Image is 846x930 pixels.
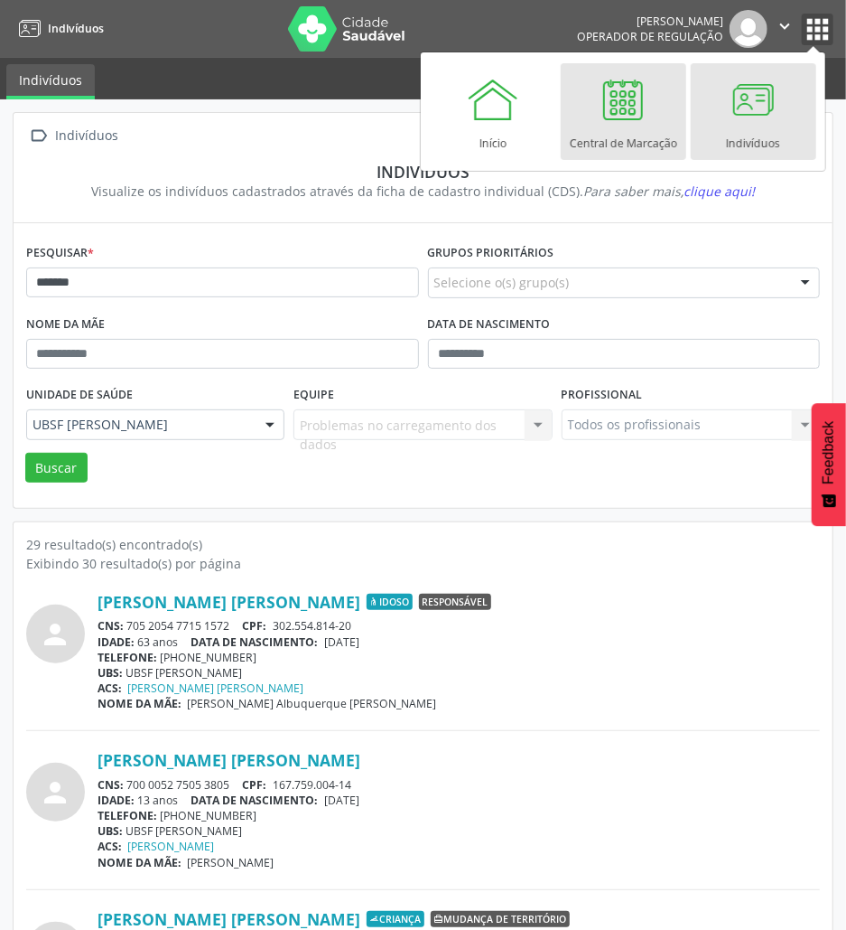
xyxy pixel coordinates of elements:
[98,823,820,839] div: UBSF [PERSON_NAME]
[98,665,123,681] span: UBS:
[191,634,319,650] span: DATA DE NASCIMENTO:
[812,403,846,526] button: Feedback - Mostrar pesquisa
[562,381,643,409] label: Profissional
[26,311,105,339] label: Nome da mãe
[775,16,795,36] i: 
[98,696,181,711] span: NOME DA MÃE:
[128,839,215,854] a: [PERSON_NAME]
[367,911,424,927] span: Criança
[434,273,570,292] span: Selecione o(s) grupo(s)
[98,823,123,839] span: UBS:
[428,311,551,339] label: Data de nascimento
[431,63,556,160] a: Início
[39,162,807,182] div: Indivíduos
[39,182,807,201] div: Visualize os indivíduos cadastrados através da ficha de cadastro individual (CDS).
[431,911,570,927] span: Mudança de território
[26,123,52,149] i: 
[6,64,95,99] a: Indivíduos
[577,29,723,44] span: Operador de regulação
[98,750,360,770] a: [PERSON_NAME] [PERSON_NAME]
[691,63,816,160] a: Indivíduos
[128,681,304,696] a: [PERSON_NAME] [PERSON_NAME]
[52,123,122,149] div: Indivíduos
[26,554,820,573] div: Exibindo 30 resultado(s) por página
[98,650,820,665] div: [PHONE_NUMBER]
[191,793,319,808] span: DATA DE NASCIMENTO:
[428,240,554,268] label: Grupos prioritários
[293,381,334,409] label: Equipe
[188,855,274,870] span: [PERSON_NAME]
[821,421,837,484] span: Feedback
[243,777,267,793] span: CPF:
[98,650,157,665] span: TELEFONE:
[13,14,104,43] a: Indivíduos
[577,14,723,29] div: [PERSON_NAME]
[98,808,820,823] div: [PHONE_NUMBER]
[98,634,820,650] div: 63 anos
[583,183,755,200] i: Para saber mais,
[243,618,267,634] span: CPF:
[40,618,72,651] i: person
[98,592,360,612] a: [PERSON_NAME] [PERSON_NAME]
[188,696,437,711] span: [PERSON_NAME] Albuquerque [PERSON_NAME]
[273,618,351,634] span: 302.554.814-20
[26,381,133,409] label: Unidade de saúde
[419,594,491,610] span: Responsável
[40,776,72,809] i: person
[98,855,181,870] span: NOME DA MÃE:
[767,10,802,48] button: 
[98,808,157,823] span: TELEFONE:
[98,839,122,854] span: ACS:
[324,793,359,808] span: [DATE]
[26,535,820,554] div: 29 resultado(s) encontrado(s)
[98,793,135,808] span: IDADE:
[26,240,94,268] label: Pesquisar
[98,665,820,681] div: UBSF [PERSON_NAME]
[683,183,755,200] span: clique aqui!
[98,909,360,929] a: [PERSON_NAME] [PERSON_NAME]
[25,453,88,484] button: Buscar
[273,777,351,793] span: 167.759.004-14
[802,14,833,45] button: apps
[98,777,124,793] span: CNS:
[367,594,413,610] span: Idoso
[98,793,820,808] div: 13 anos
[561,63,686,160] a: Central de Marcação
[98,634,135,650] span: IDADE:
[33,416,247,434] span: UBSF [PERSON_NAME]
[98,618,820,634] div: 705 2054 7715 1572
[48,21,104,36] span: Indivíduos
[98,681,122,696] span: ACS:
[26,123,122,149] a:  Indivíduos
[98,618,124,634] span: CNS:
[730,10,767,48] img: img
[98,777,820,793] div: 700 0052 7505 3805
[324,634,359,650] span: [DATE]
